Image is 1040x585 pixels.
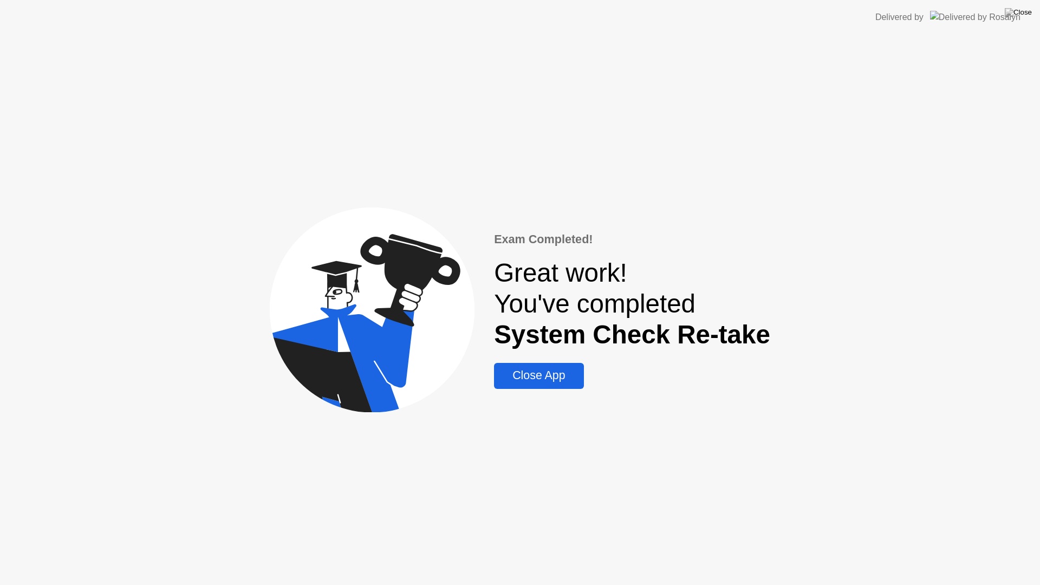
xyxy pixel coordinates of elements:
div: Exam Completed! [494,231,770,248]
button: Close App [494,363,583,389]
img: Close [1005,8,1032,17]
div: Close App [497,369,580,382]
b: System Check Re-take [494,320,770,349]
img: Delivered by Rosalyn [930,11,1020,23]
div: Great work! You've completed [494,257,770,350]
div: Delivered by [875,11,924,24]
